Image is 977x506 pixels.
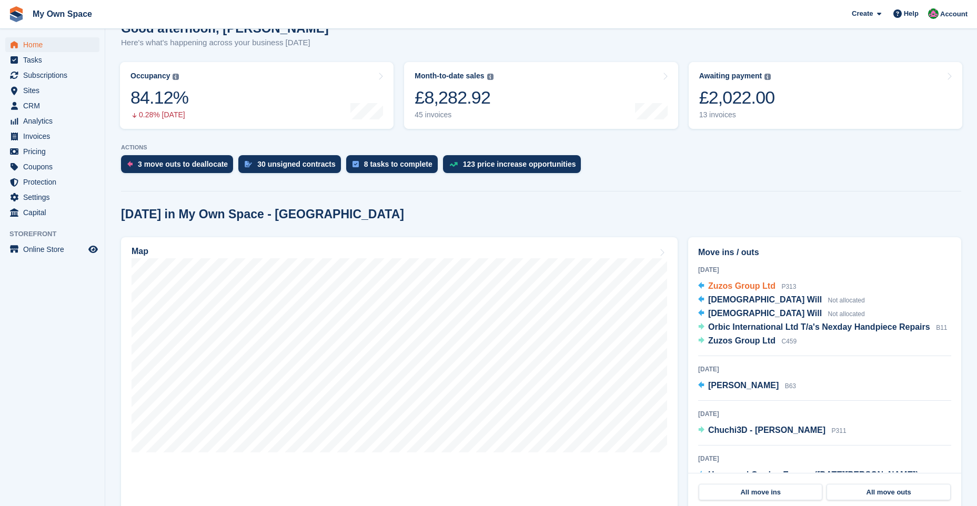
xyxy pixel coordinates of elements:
[936,324,947,331] span: B11
[449,162,458,167] img: price_increase_opportunities-93ffe204e8149a01c8c9dc8f82e8f89637d9d84a8eef4429ea346261dce0b2c0.svg
[23,53,86,67] span: Tasks
[5,37,99,52] a: menu
[708,336,775,345] span: Zuzos Group Ltd
[23,129,86,144] span: Invoices
[5,205,99,220] a: menu
[699,110,775,119] div: 13 invoices
[87,243,99,256] a: Preview store
[827,484,950,501] a: All move outs
[352,161,359,167] img: task-75834270c22a3079a89374b754ae025e5fb1db73e45f91037f5363f120a921f8.svg
[5,190,99,205] a: menu
[699,87,775,108] div: £2,022.00
[708,295,822,304] span: [DEMOGRAPHIC_DATA] Will
[28,5,96,23] a: My Own Space
[23,114,86,128] span: Analytics
[5,53,99,67] a: menu
[120,62,394,129] a: Occupancy 84.12% 0.28% [DATE]
[404,62,678,129] a: Month-to-date sales £8,282.92 45 invoices
[23,98,86,113] span: CRM
[346,155,443,178] a: 8 tasks to complete
[463,160,576,168] div: 123 price increase opportunities
[928,8,939,19] img: Lucy Parry
[121,155,238,178] a: 3 move outs to deallocate
[415,72,484,80] div: Month-to-date sales
[698,365,951,374] div: [DATE]
[708,426,825,434] span: Chuchi3D - [PERSON_NAME]
[708,322,930,331] span: Orbic International Ltd T/a's Nexday Handpiece Repairs
[698,307,865,321] a: [DEMOGRAPHIC_DATA] Will Not allocated
[924,472,939,479] span: P319
[5,114,99,128] a: menu
[415,87,493,108] div: £8,282.92
[5,175,99,189] a: menu
[698,335,797,348] a: Zuzos Group Ltd C459
[940,9,968,19] span: Account
[127,161,133,167] img: move_outs_to_deallocate_icon-f764333ba52eb49d3ac5e1228854f67142a1ed5810a6f6cc68b1a99e826820c5.svg
[23,205,86,220] span: Capital
[698,379,796,393] a: [PERSON_NAME] B63
[904,8,919,19] span: Help
[130,87,188,108] div: 84.12%
[698,280,796,294] a: Zuzos Group Ltd P313
[487,74,493,80] img: icon-info-grey-7440780725fd019a000dd9b08b2336e03edf1995a4989e88bcd33f0948082b44.svg
[698,409,951,419] div: [DATE]
[23,175,86,189] span: Protection
[173,74,179,80] img: icon-info-grey-7440780725fd019a000dd9b08b2336e03edf1995a4989e88bcd33f0948082b44.svg
[130,72,170,80] div: Occupancy
[8,6,24,22] img: stora-icon-8386f47178a22dfd0bd8f6a31ec36ba5ce8667c1dd55bd0f319d3a0aa187defe.svg
[785,382,796,390] span: B63
[245,161,252,167] img: contract_signature_icon-13c848040528278c33f63329250d36e43548de30e8caae1d1a13099fd9432cc5.svg
[708,281,775,290] span: Zuzos Group Ltd
[5,159,99,174] a: menu
[708,470,919,479] span: Home and Garden Europe ([DATE][PERSON_NAME])
[698,469,939,482] a: Home and Garden Europe ([DATE][PERSON_NAME]) P319
[130,110,188,119] div: 0.28% [DATE]
[5,83,99,98] a: menu
[698,265,951,275] div: [DATE]
[5,144,99,159] a: menu
[781,338,797,345] span: C459
[23,83,86,98] span: Sites
[5,129,99,144] a: menu
[699,72,762,80] div: Awaiting payment
[23,68,86,83] span: Subscriptions
[138,160,228,168] div: 3 move outs to deallocate
[698,246,951,259] h2: Move ins / outs
[23,190,86,205] span: Settings
[121,207,404,221] h2: [DATE] in My Own Space - [GEOGRAPHIC_DATA]
[708,381,779,390] span: [PERSON_NAME]
[781,283,796,290] span: P313
[23,144,86,159] span: Pricing
[132,247,148,256] h2: Map
[698,294,865,307] a: [DEMOGRAPHIC_DATA] Will Not allocated
[415,110,493,119] div: 45 invoices
[257,160,336,168] div: 30 unsigned contracts
[23,242,86,257] span: Online Store
[364,160,432,168] div: 8 tasks to complete
[689,62,962,129] a: Awaiting payment £2,022.00 13 invoices
[23,37,86,52] span: Home
[23,159,86,174] span: Coupons
[699,484,822,501] a: All move ins
[5,242,99,257] a: menu
[238,155,346,178] a: 30 unsigned contracts
[443,155,587,178] a: 123 price increase opportunities
[121,37,329,49] p: Here's what's happening across your business [DATE]
[764,74,771,80] img: icon-info-grey-7440780725fd019a000dd9b08b2336e03edf1995a4989e88bcd33f0948082b44.svg
[121,144,961,151] p: ACTIONS
[5,68,99,83] a: menu
[698,424,847,438] a: Chuchi3D - [PERSON_NAME] P311
[9,229,105,239] span: Storefront
[832,427,847,434] span: P311
[852,8,873,19] span: Create
[708,309,822,318] span: [DEMOGRAPHIC_DATA] Will
[828,310,865,318] span: Not allocated
[5,98,99,113] a: menu
[698,454,951,463] div: [DATE]
[828,297,865,304] span: Not allocated
[698,321,948,335] a: Orbic International Ltd T/a's Nexday Handpiece Repairs B11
